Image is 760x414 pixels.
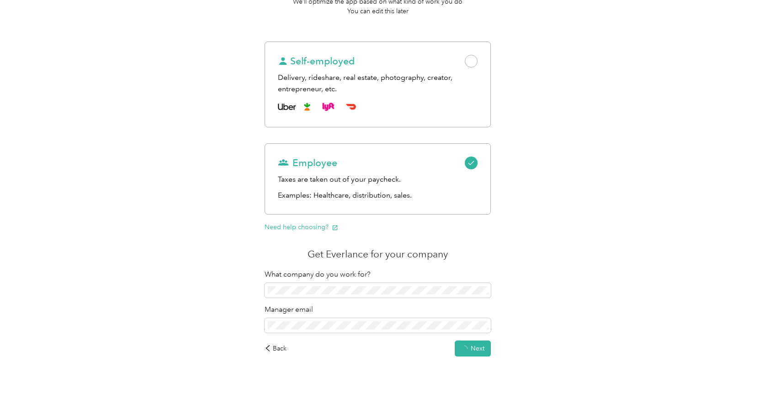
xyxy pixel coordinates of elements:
[278,72,478,94] div: Delivery, rideshare, real estate, photography, creator, entrepreneur, etc.
[347,6,409,16] p: You can edit this later
[278,157,337,169] span: Employee
[265,305,313,314] span: Manager email
[265,270,371,279] span: What company do you work for?
[455,341,491,356] button: Next
[278,55,355,68] span: Self-employed
[278,190,478,201] p: Examples: Healthcare, distribution, sales.
[278,174,478,185] div: Taxes are taken out of your paycheck.
[265,344,287,353] div: Back
[709,363,760,414] iframe: Everlance-gr Chat Button Frame
[265,248,491,261] p: Get Everlance for your company
[265,222,338,232] button: Need help choosing?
